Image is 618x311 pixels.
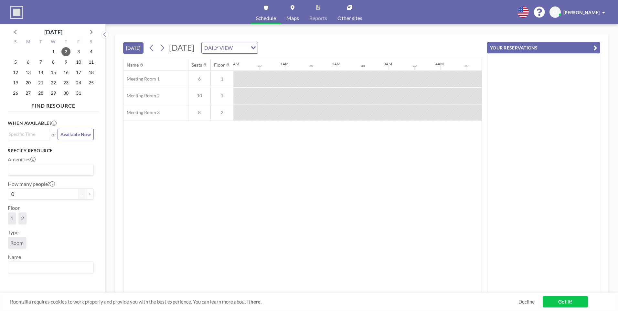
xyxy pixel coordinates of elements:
span: Tuesday, October 14, 2025 [36,68,45,77]
h3: Specify resource [8,148,94,154]
div: T [59,38,72,47]
a: Got it! [543,296,588,307]
div: 4AM [435,61,444,66]
div: 2AM [332,61,340,66]
span: Tuesday, October 21, 2025 [36,78,45,87]
span: Monday, October 20, 2025 [24,78,33,87]
span: 1 [211,93,233,99]
span: Thursday, October 9, 2025 [61,58,70,67]
span: Reports [309,16,327,21]
div: Floor [214,62,225,68]
a: here. [250,299,261,305]
span: Wednesday, October 8, 2025 [49,58,58,67]
div: Seats [192,62,202,68]
span: Saturday, October 25, 2025 [87,78,96,87]
span: 8 [188,110,210,115]
span: Thursday, October 30, 2025 [61,89,70,98]
span: Wednesday, October 29, 2025 [49,89,58,98]
div: 30 [413,64,417,68]
div: Name [127,62,139,68]
div: T [35,38,47,47]
span: [DATE] [169,43,195,52]
div: Search for option [8,129,50,139]
span: Maps [286,16,299,21]
span: 1 [10,215,13,221]
span: Friday, October 3, 2025 [74,47,83,56]
h4: FIND RESOURCE [8,100,99,109]
div: Search for option [202,42,258,53]
span: Sunday, October 19, 2025 [11,78,20,87]
div: 30 [361,64,365,68]
span: Room [10,240,24,246]
span: Meeting Room 2 [123,93,160,99]
div: W [47,38,60,47]
div: Search for option [8,164,93,175]
label: Amenities [8,156,36,163]
span: Tuesday, October 7, 2025 [36,58,45,67]
span: Wednesday, October 22, 2025 [49,78,58,87]
span: Meeting Room 3 [123,110,160,115]
span: or [51,131,56,138]
div: 1AM [280,61,289,66]
div: 30 [258,64,261,68]
input: Search for option [9,263,90,272]
span: Monday, October 27, 2025 [24,89,33,98]
input: Search for option [9,131,46,138]
span: Friday, October 31, 2025 [74,89,83,98]
div: [DATE] [44,27,62,37]
span: Monday, October 13, 2025 [24,68,33,77]
button: Available Now [58,129,94,140]
span: Wednesday, October 1, 2025 [49,47,58,56]
span: DAILY VIEW [203,44,234,52]
span: Sunday, October 12, 2025 [11,68,20,77]
img: organization-logo [10,6,23,19]
button: + [86,188,94,199]
span: Thursday, October 16, 2025 [61,68,70,77]
div: M [22,38,35,47]
span: Monday, October 6, 2025 [24,58,33,67]
span: Thursday, October 23, 2025 [61,78,70,87]
span: Meeting Room 1 [123,76,160,82]
div: Search for option [8,262,93,273]
span: [PERSON_NAME] [563,10,600,15]
span: Available Now [60,132,91,137]
span: Friday, October 24, 2025 [74,78,83,87]
span: Friday, October 17, 2025 [74,68,83,77]
label: Type [8,229,18,236]
div: F [72,38,85,47]
span: 6 [188,76,210,82]
button: YOUR RESERVATIONS [487,42,600,53]
div: 3AM [384,61,392,66]
span: Sunday, October 26, 2025 [11,89,20,98]
span: Sunday, October 5, 2025 [11,58,20,67]
span: Roomzilla requires cookies to work properly and provide you with the best experience. You can lea... [10,299,518,305]
span: Friday, October 10, 2025 [74,58,83,67]
span: 2 [21,215,24,221]
label: How many people? [8,181,55,187]
div: 30 [464,64,468,68]
span: CI [553,9,557,15]
div: 30 [309,64,313,68]
a: Decline [518,299,535,305]
span: Thursday, October 2, 2025 [61,47,70,56]
span: Saturday, October 18, 2025 [87,68,96,77]
input: Search for option [235,44,247,52]
input: Search for option [9,166,90,174]
span: Saturday, October 11, 2025 [87,58,96,67]
span: 1 [211,76,233,82]
label: Name [8,254,21,260]
span: Saturday, October 4, 2025 [87,47,96,56]
span: 10 [188,93,210,99]
span: Schedule [256,16,276,21]
div: S [9,38,22,47]
span: Tuesday, October 28, 2025 [36,89,45,98]
div: S [85,38,97,47]
span: 2 [211,110,233,115]
span: Wednesday, October 15, 2025 [49,68,58,77]
button: - [78,188,86,199]
button: [DATE] [123,42,144,54]
label: Floor [8,205,20,211]
div: 12AM [229,61,239,66]
span: Other sites [337,16,362,21]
